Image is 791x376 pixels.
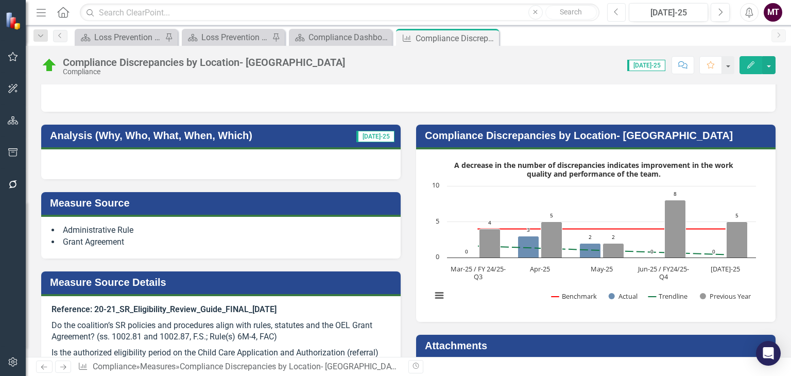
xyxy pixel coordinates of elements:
path: May-25, 2. Previous Year. [603,244,624,258]
text: May-25 [591,264,613,274]
div: Loss Prevention Dashboard [201,31,269,44]
img: ClearPoint Strategy [4,11,24,30]
a: Loss Prevention Attendance Monitoring Dashboard [77,31,162,44]
h3: Compliance Discrepancies by Location- [GEOGRAPHIC_DATA] [425,130,770,141]
div: Open Intercom Messenger [756,341,781,366]
text: 2 [612,233,615,241]
text: 4 [488,219,491,226]
text: 0 [712,248,715,255]
button: Show Benchmark [552,292,597,301]
text: 3 [527,226,530,233]
div: Compliance [63,68,345,76]
text: 0 [436,252,439,261]
button: MT [764,3,782,22]
span: [DATE]-25 [627,60,665,71]
a: Loss Prevention Dashboard [184,31,269,44]
p: Do the coalition’s SR policies and procedures align with rules, statutes and the OEL Grant Agreem... [51,318,390,346]
h3: Attachments [425,340,770,351]
div: Compliance Discrepancies by Location- [GEOGRAPHIC_DATA] [63,57,345,68]
input: Search ClearPoint... [80,4,599,22]
div: Loss Prevention Attendance Monitoring Dashboard [94,31,162,44]
button: View chart menu, A decrease in the number of discrepancies indicates improvement in the work qual... [432,288,446,302]
path: May-25, 2. Actual. [580,244,601,258]
span: [DATE]-25 [356,131,394,142]
g: Previous Year, series 4 of 4. Bar series with 5 bars. [479,200,748,258]
div: » » [78,361,401,373]
button: Show Previous Year [700,292,752,301]
text: 0 [650,248,654,255]
button: Search [545,5,597,20]
text: 5 [436,216,439,226]
text: 10 [432,180,439,190]
text: 5 [735,212,738,219]
span: Administrative Rule [63,225,133,235]
strong: Reference: 20-21_SR_Eligibility_Review_Guide_FINAL_[DATE] [51,304,277,314]
text: Jun-25 / FY24/25- Q4 [637,264,689,281]
div: Compliance Discrepancies by Location- [GEOGRAPHIC_DATA] [416,32,496,45]
g: Benchmark, series 1 of 4. Line with 5 data points. [476,227,728,231]
path: Jun-25 / FY24/25-Q4, 8. Previous Year. [665,200,686,258]
text: A decrease in the number of discrepancies indicates improvement in the work quality and performan... [454,160,733,179]
button: Show Actual [609,292,638,301]
div: A decrease in the number of discrepancies indicates improvement in the work quality and performan... [426,157,765,312]
a: Compliance [93,362,136,371]
a: Measures [140,362,176,371]
path: Apr-25, 5. Previous Year. [541,222,562,258]
text: 2 [589,233,592,241]
h3: Analysis (Why, Who, What, When, Which) [50,130,339,141]
text: 5 [550,212,553,219]
button: [DATE]-25 [629,3,708,22]
h3: Measure Source [50,197,395,209]
path: Mar-25 / FY 24/25-Q3, 4. Previous Year. [479,229,501,258]
a: Compliance Dashboard [291,31,389,44]
svg: Interactive chart [426,157,761,312]
p: Is the authorized eligibility period on the Child Care Application and Authorization (referral) F... [51,345,390,373]
text: 0 [465,248,468,255]
path: Jul-25, 5. Previous Year. [727,222,748,258]
text: [DATE]-25 [711,264,740,274]
span: Search [560,8,582,16]
text: 8 [674,190,677,197]
span: Grant Agreement [63,237,124,247]
path: Apr-25, 3. Actual. [518,236,539,258]
g: Trendline, series 3 of 4. Line with 5 data points. [476,244,728,257]
img: Above Target [41,57,58,74]
h3: Measure Source Details [50,277,395,288]
text: Apr-25 [530,264,550,274]
div: Compliance Dashboard [308,31,389,44]
div: [DATE]-25 [632,7,704,19]
button: Show Trendline [648,292,688,301]
text: Mar-25 / FY 24/25- Q3 [451,264,506,281]
div: Compliance Discrepancies by Location- [GEOGRAPHIC_DATA] [180,362,403,371]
